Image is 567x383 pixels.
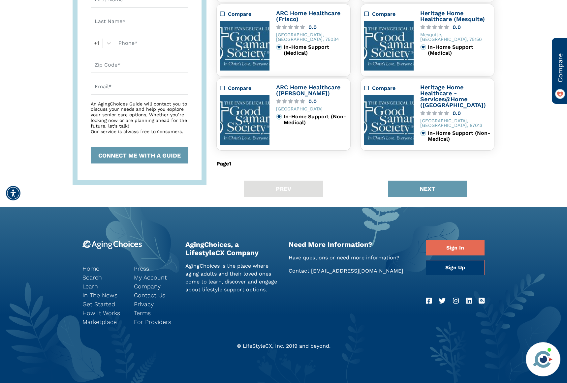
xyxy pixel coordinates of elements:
[276,106,347,111] div: [GEOGRAPHIC_DATA]
[276,84,340,97] a: ARC Home Healthcare ([PERSON_NAME])
[420,32,491,42] div: Mesquite, [GEOGRAPHIC_DATA], 75150
[372,10,414,18] div: Compare
[428,130,491,142] div: In-Home Support (Non-Medical)
[134,317,175,326] a: For Providers
[276,32,347,42] div: [GEOGRAPHIC_DATA], [GEOGRAPHIC_DATA], 75034
[276,99,347,104] a: 0.0
[420,130,426,136] img: primary.svg
[532,348,554,370] img: avatar
[82,291,124,300] a: In The News
[185,240,279,257] h2: AgingChoices, a LifestyleCX Company
[134,291,175,300] a: Contact Us
[555,53,565,82] span: Compare
[276,25,347,30] a: 0.0
[289,254,416,262] p: Have questions or need more information?
[82,240,142,249] img: 9-logo.svg
[114,36,189,51] input: Phone*
[420,111,491,116] a: 0.0
[555,89,565,99] img: favorite_on.png
[216,158,231,170] div: Page 1
[91,79,189,95] input: Email*
[276,10,340,22] a: ARC Home Healthcare (Frisco)
[276,44,282,50] img: primary.svg
[311,268,403,274] a: [EMAIL_ADDRESS][DOMAIN_NAME]
[453,111,461,116] div: 0.0
[82,282,124,291] a: Learn
[78,342,490,350] div: © LifeStyleCX, Inc. 2019 and beyond.
[91,14,189,29] input: Last Name*
[453,25,461,30] div: 0.0
[228,10,269,18] div: Compare
[364,10,414,18] div: Compare
[426,260,485,275] a: Sign Up
[388,181,467,197] button: NEXT
[228,84,269,92] div: Compare
[134,282,175,291] a: Company
[428,44,491,56] div: In-Home Support (Medical)
[134,273,175,282] a: My Account
[134,300,175,309] a: Privacy
[426,296,432,306] a: Facebook
[276,114,282,120] img: primary.svg
[82,273,124,282] a: Search
[364,84,414,92] div: Compare
[220,10,269,18] div: Compare
[308,25,317,30] div: 0.0
[220,84,269,92] div: Compare
[420,84,486,108] a: Heritage Home Healthcare - Services@Home ([GEOGRAPHIC_DATA])
[91,147,189,163] button: CONNECT ME WITH A GUIDE
[436,248,560,338] iframe: iframe
[420,118,491,128] div: [GEOGRAPHIC_DATA], [GEOGRAPHIC_DATA], 87013
[244,181,323,197] button: PREV
[82,317,124,326] a: Marketplace
[91,101,189,134] div: An AgingChoices Guide will contact you to discuss your needs and help you explore your senior car...
[6,186,20,200] div: Accessibility Menu
[372,84,414,92] div: Compare
[134,309,175,317] a: Terms
[420,25,491,30] a: 0.0
[82,309,124,317] a: How It Works
[289,267,416,275] p: Contact
[426,240,485,255] a: Sign In
[82,264,124,273] a: Home
[420,10,485,22] a: Heritage Home Healthcare (Mesquite)
[308,99,317,104] div: 0.0
[82,300,124,309] a: Get Started
[284,44,347,56] div: In-Home Support (Medical)
[134,264,175,273] a: Press
[289,240,416,249] h2: Need More Information?
[284,114,347,126] div: In-Home Support (Non-Medical)
[91,58,189,73] input: Zip Code*
[420,44,426,50] img: primary.svg
[185,262,279,294] p: AgingChoices is the place where aging adults and their loved ones come to learn, discover and eng...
